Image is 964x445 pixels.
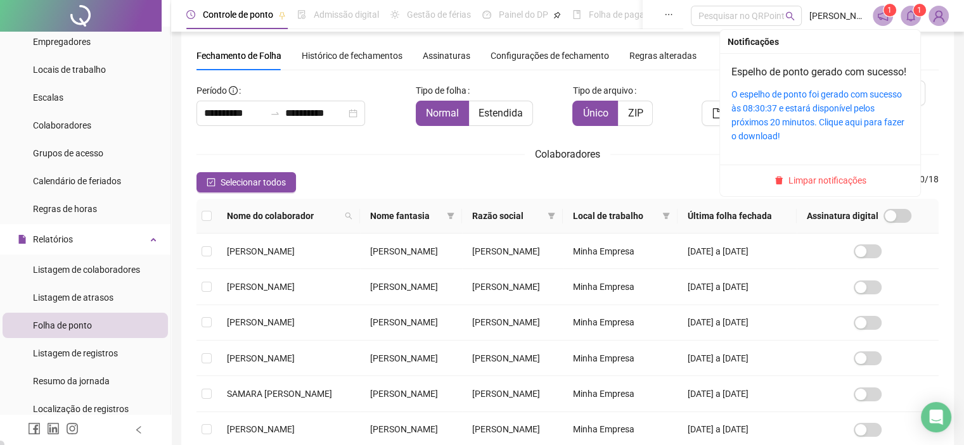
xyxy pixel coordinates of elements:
button: Selecionar todos [196,172,296,192]
span: check-square [207,178,215,187]
span: Nome do colaborador [227,209,340,223]
span: delete [774,176,783,185]
span: Tipo de folha [416,84,466,97]
td: [PERSON_NAME] [462,376,562,411]
span: Escalas [33,92,63,103]
a: Espelho de ponto gerado com sucesso! [731,66,906,78]
span: notification [877,10,889,22]
span: file [712,108,722,118]
span: Calendário de feriados [33,176,121,186]
span: book [572,10,581,19]
span: info-circle [229,86,238,95]
td: [DATE] a [DATE] [678,234,797,269]
span: Único [582,107,608,119]
span: linkedin [47,422,60,435]
span: Assinaturas [423,51,470,60]
span: Limpar notificações [788,173,866,187]
img: 92276 [929,6,948,25]
span: Painel do DP [499,9,548,20]
td: [DATE] a [DATE] [678,376,797,411]
span: filter [662,212,670,220]
span: dashboard [482,10,491,19]
span: Folha de pagamento [589,9,670,20]
td: [DATE] a [DATE] [678,305,797,341]
span: Controle de ponto [203,9,273,20]
span: Selecionar todos [221,175,286,189]
span: Listagem de colaboradores [33,265,140,275]
td: [PERSON_NAME] [462,269,562,304]
span: Listagem de atrasos [33,292,113,303]
span: facebook [28,422,41,435]
span: Regras alteradas [629,51,697,60]
span: pushpin [278,11,286,19]
td: [PERSON_NAME] [360,234,463,269]
span: Grupos de acesso [33,148,103,158]
span: file-done [297,10,306,19]
span: Empregadores [33,37,91,47]
span: Localização de registros [33,404,129,414]
span: Listagem de registros [33,348,118,358]
button: Limpar notificações [769,173,871,188]
span: filter [545,206,558,225]
td: Minha Empresa [563,341,678,376]
span: [PERSON_NAME] [809,9,865,23]
span: 1 [917,6,922,15]
span: Assinatura digital [807,209,878,223]
span: Colaboradores [33,120,91,130]
span: search [345,212,352,220]
span: Admissão digital [314,9,379,20]
sup: 1 [913,4,926,16]
span: Período [196,85,227,96]
span: ellipsis [664,10,673,19]
span: filter [447,212,454,220]
span: [PERSON_NAME] [227,317,295,327]
span: Colaboradores [535,148,600,160]
span: [PERSON_NAME] [227,246,295,256]
td: [PERSON_NAME] [360,341,463,376]
span: Gestão de férias [407,9,471,20]
span: [PERSON_NAME] [227,353,295,363]
td: Minha Empresa [563,376,678,411]
span: Razão social [472,209,542,223]
span: Local de trabalho [573,209,657,223]
span: filter [444,206,457,225]
span: [PERSON_NAME] [227,424,295,434]
span: 1 [887,6,892,15]
td: [DATE] a [DATE] [678,269,797,304]
span: filter [660,206,672,225]
span: bell [905,10,916,22]
span: filter [548,212,555,220]
td: [DATE] a [DATE] [678,341,797,376]
span: Fechamento de Folha [196,51,281,61]
td: [PERSON_NAME] [360,376,463,411]
td: Minha Empresa [563,305,678,341]
span: Histórico de fechamentos [302,51,402,61]
td: Minha Empresa [563,234,678,269]
span: Folha de ponto [33,320,92,330]
sup: 1 [884,4,896,16]
span: SAMARA [PERSON_NAME] [227,389,332,399]
span: pushpin [553,11,561,19]
span: Locais de trabalho [33,65,106,75]
span: Resumo da jornada [33,376,110,386]
span: Nome fantasia [370,209,442,223]
span: Regras de horas [33,204,97,214]
td: Minha Empresa [563,269,678,304]
span: file [18,235,27,244]
div: Open Intercom Messenger [921,402,951,432]
span: Configurações de fechamento [491,51,609,60]
span: [PERSON_NAME] [227,282,295,292]
span: search [785,11,795,21]
div: Notificações [728,35,913,49]
span: Normal [426,107,459,119]
span: ZIP [627,107,643,119]
span: swap-right [270,108,280,118]
th: Última folha fechada [678,199,797,234]
button: [PERSON_NAME] [702,101,813,126]
span: to [270,108,280,118]
td: [PERSON_NAME] [462,341,562,376]
td: [PERSON_NAME] [462,305,562,341]
span: instagram [66,422,79,435]
span: clock-circle [186,10,195,19]
span: left [134,425,143,434]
